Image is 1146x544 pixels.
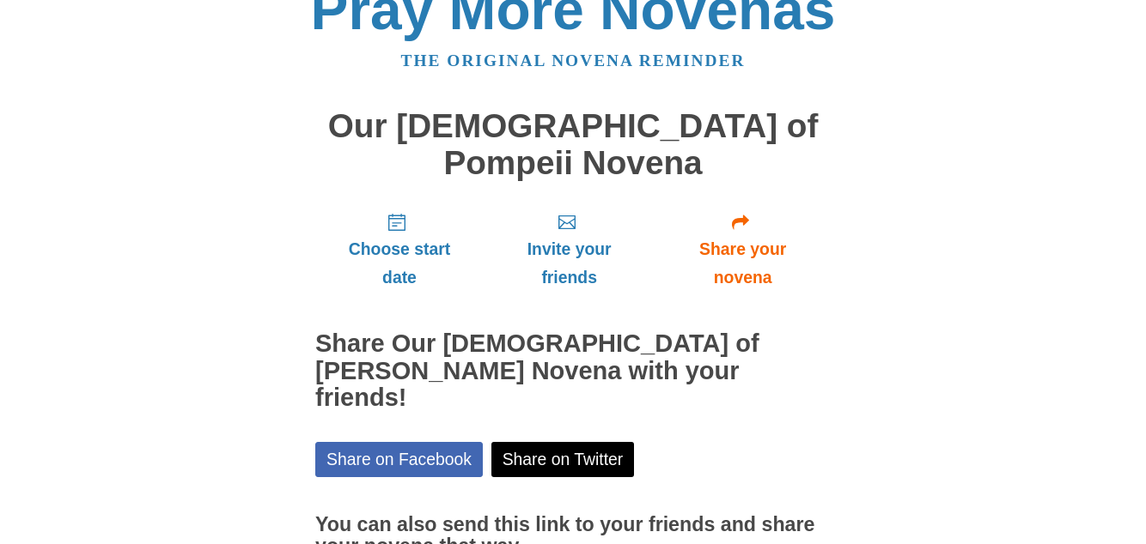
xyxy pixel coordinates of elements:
a: Choose start date [315,198,484,300]
span: Share your novena [672,235,814,292]
h2: Share Our [DEMOGRAPHIC_DATA] of [PERSON_NAME] Novena with your friends! [315,330,831,413]
span: Choose start date [332,235,466,292]
a: The original novena reminder [401,51,746,70]
span: Invite your friends [501,235,637,292]
a: Invite your friends [484,198,655,300]
a: Share on Facebook [315,442,483,477]
a: Share your novena [655,198,831,300]
h1: Our [DEMOGRAPHIC_DATA] of Pompeii Novena [315,108,831,181]
a: Share on Twitter [491,442,635,477]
